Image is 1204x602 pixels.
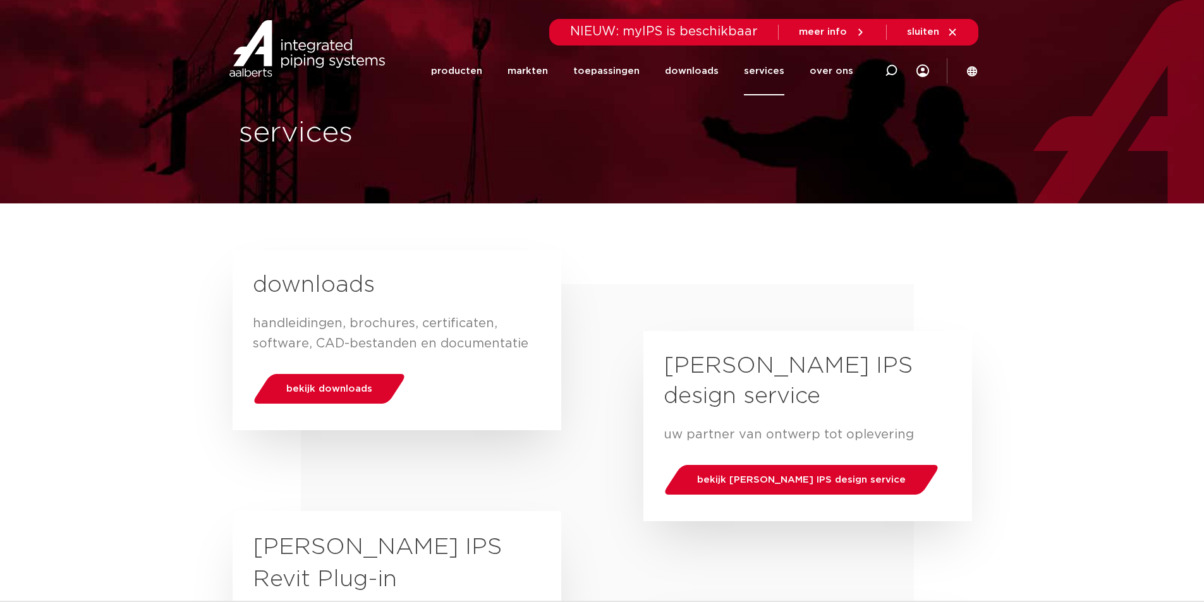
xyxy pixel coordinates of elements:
[286,384,372,394] span: bekijk downloads
[664,351,952,412] h2: [PERSON_NAME] IPS design service
[907,27,939,37] span: sluiten
[799,27,847,37] span: meer info
[239,113,596,154] h1: services
[253,270,541,301] h2: downloads
[508,47,548,95] a: markten
[233,250,561,430] a: downloads handleidingen, brochures, certificaten, software, CAD-bestanden en documentatiebekijk d...
[744,47,784,95] a: services
[253,531,541,596] h3: [PERSON_NAME] IPS Revit Plug-in
[643,331,972,521] a: [PERSON_NAME] IPS design service uw partner van ontwerp tot opleveringbekijk [PERSON_NAME] IPS de...
[431,47,853,95] nav: Menu
[810,47,853,95] a: over ons
[664,428,914,441] span: uw partner van ontwerp tot oplevering
[253,317,528,350] span: handleidingen, brochures, certificaten, software, CAD-bestanden en documentatie
[431,47,482,95] a: producten
[799,27,866,38] a: meer info
[697,475,906,485] span: bekijk [PERSON_NAME] IPS design service
[570,25,758,38] span: NIEUW: myIPS is beschikbaar
[665,47,719,95] a: downloads
[573,47,640,95] a: toepassingen
[907,27,958,38] a: sluiten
